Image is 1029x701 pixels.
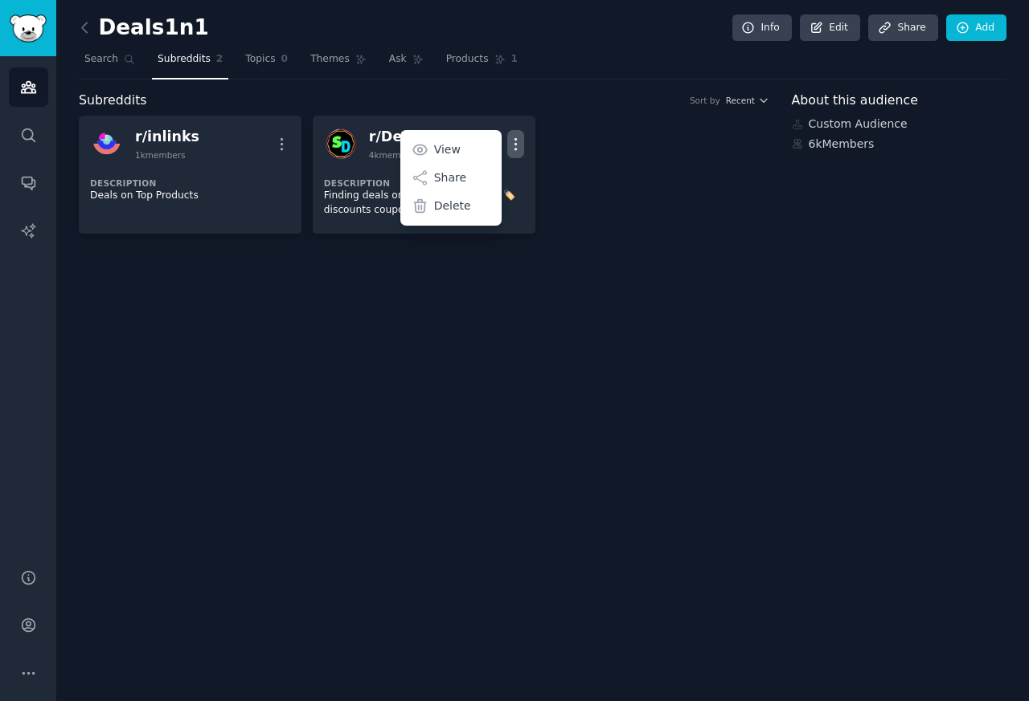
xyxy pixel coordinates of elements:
img: Deals1n1 [324,127,358,161]
a: inlinksr/inlinks1kmembersDescriptionDeals on Top Products [79,116,301,234]
a: Search [79,47,141,79]
span: 1 [511,52,519,67]
p: Finding deals on variety of products 🏷️discounts coupons deals1n1 [324,189,524,217]
p: Share [434,169,466,186]
div: 6k Members [792,136,1007,153]
a: Info [732,14,792,42]
a: Subreddits2 [152,47,228,79]
span: Themes [310,52,350,67]
a: Edit [800,14,860,42]
p: Deals on Top Products [90,189,290,203]
div: r/ inlinks [135,127,199,147]
button: Recent [726,95,769,106]
dt: Description [324,177,524,189]
div: r/ Deals1n1 [369,127,454,147]
a: Add [946,14,1006,42]
img: GummySearch logo [10,14,47,43]
p: View [434,141,461,158]
div: 1k members [135,149,186,161]
a: View [403,132,498,166]
img: inlinks [90,127,124,161]
span: Ask [389,52,407,67]
div: Custom Audience [792,116,1007,132]
a: Themes [305,47,372,79]
span: Subreddits [79,91,147,111]
span: 2 [216,52,223,67]
a: Products1 [441,47,523,79]
span: Products [446,52,489,67]
span: Topics [245,52,275,67]
span: Recent [726,95,755,106]
h2: Deals1n1 [79,15,209,41]
span: Search [84,52,118,67]
a: Deals1n1r/Deals1n14kmembersViewShareDeleteDescriptionFinding deals on variety of products 🏷️disco... [313,116,535,234]
a: Share [868,14,937,42]
a: Ask [383,47,429,79]
p: Delete [434,198,471,214]
div: 4k members [369,149,420,161]
a: Topics0 [240,47,293,79]
dt: Description [90,177,290,189]
span: About this audience [792,91,918,111]
span: Subreddits [158,52,211,67]
div: Sort by [690,95,720,106]
span: 0 [281,52,289,67]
